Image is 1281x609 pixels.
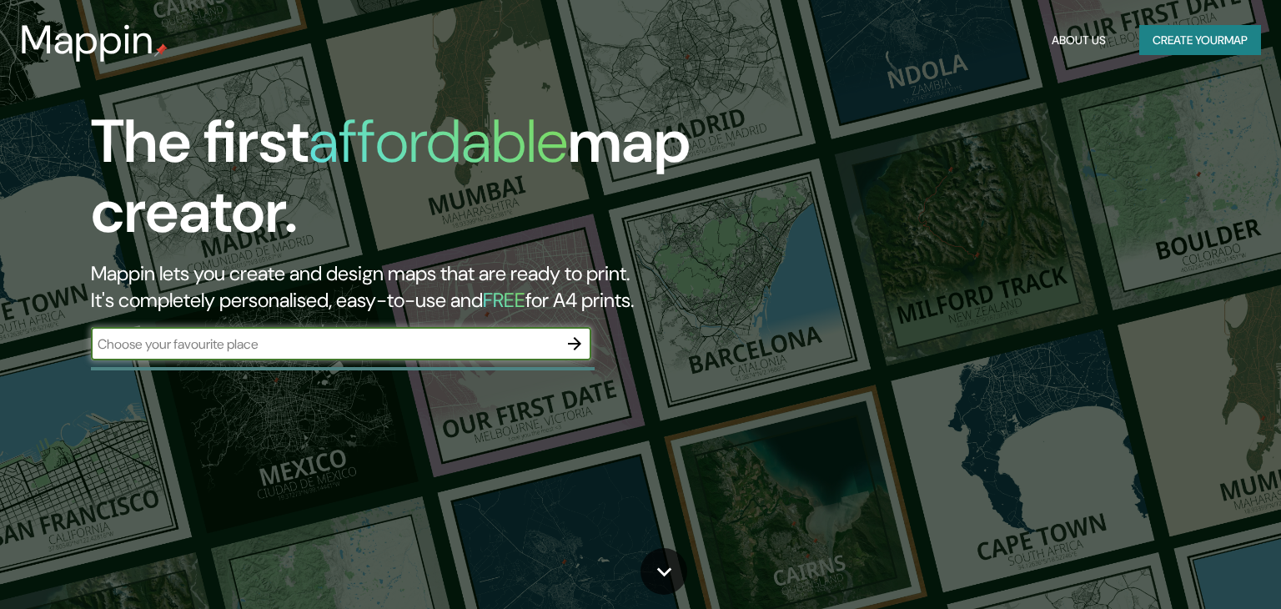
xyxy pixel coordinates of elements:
[483,287,525,313] h5: FREE
[154,43,168,57] img: mappin-pin
[91,107,731,260] h1: The first map creator.
[1139,25,1261,56] button: Create yourmap
[91,260,731,314] h2: Mappin lets you create and design maps that are ready to print. It's completely personalised, eas...
[309,103,568,180] h1: affordable
[91,335,558,354] input: Choose your favourite place
[1045,25,1113,56] button: About Us
[20,17,154,63] h3: Mappin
